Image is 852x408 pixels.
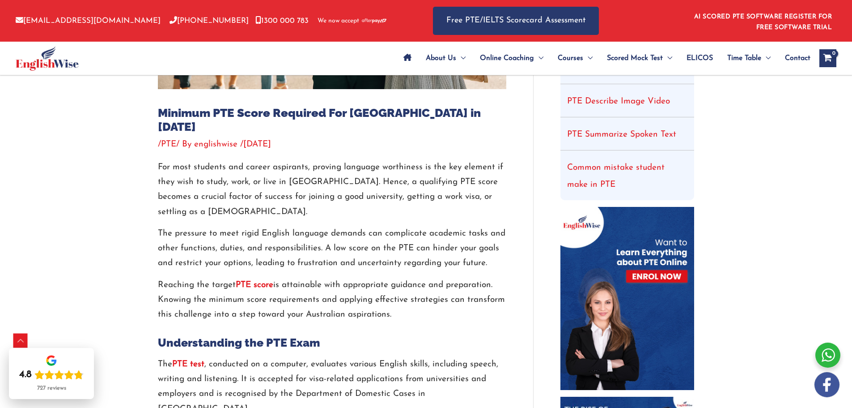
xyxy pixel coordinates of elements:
[158,138,506,151] div: / / By /
[679,43,720,74] a: ELICOS
[727,43,761,74] span: Time Table
[396,43,810,74] nav: Site Navigation: Main Menu
[456,43,466,74] span: Menu Toggle
[694,13,832,31] a: AI SCORED PTE SOFTWARE REGISTER FOR FREE SOFTWARE TRIAL
[236,281,273,289] a: PTE score
[161,140,176,149] a: PTE
[255,17,309,25] a: 1300 000 783
[814,372,839,397] img: white-facebook.png
[778,43,810,74] a: Contact
[785,43,810,74] span: Contact
[663,43,672,74] span: Menu Toggle
[19,369,84,381] div: Rating: 4.8 out of 5
[426,43,456,74] span: About Us
[687,43,713,74] span: ELICOS
[567,97,670,106] a: PTE Describe Image Video
[433,7,599,35] a: Free PTE/IELTS Scorecard Assessment
[158,226,506,271] p: The pressure to meet rigid English language demands can complicate academic tasks and other funct...
[600,43,679,74] a: Scored Mock TestMenu Toggle
[534,43,543,74] span: Menu Toggle
[761,43,771,74] span: Menu Toggle
[558,43,583,74] span: Courses
[819,49,836,67] a: View Shopping Cart, empty
[551,43,600,74] a: CoursesMenu Toggle
[362,18,386,23] img: Afterpay-Logo
[37,385,66,392] div: 727 reviews
[16,17,161,25] a: [EMAIL_ADDRESS][DOMAIN_NAME]
[567,130,676,139] a: PTE Summarize Spoken Text
[473,43,551,74] a: Online CoachingMenu Toggle
[170,17,249,25] a: [PHONE_NUMBER]
[194,140,237,149] span: englishwise
[318,17,359,26] span: We now accept
[158,106,506,134] h1: Minimum PTE Score Required For [GEOGRAPHIC_DATA] in [DATE]
[172,360,204,369] a: PTE test
[16,46,79,71] img: cropped-ew-logo
[158,278,506,322] p: Reaching the target is attainable with appropriate guidance and preparation. Knowing the minimum ...
[158,335,506,350] h2: Understanding the PTE Exam
[419,43,473,74] a: About UsMenu Toggle
[243,140,271,149] span: [DATE]
[19,369,32,381] div: 4.8
[689,6,836,35] aside: Header Widget 1
[480,43,534,74] span: Online Coaching
[567,163,665,189] a: Common mistake student make in PTE
[583,43,593,74] span: Menu Toggle
[158,160,506,219] p: For most students and career aspirants, proving language worthiness is the key element if they wi...
[607,43,663,74] span: Scored Mock Test
[720,43,778,74] a: Time TableMenu Toggle
[194,140,240,149] a: englishwise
